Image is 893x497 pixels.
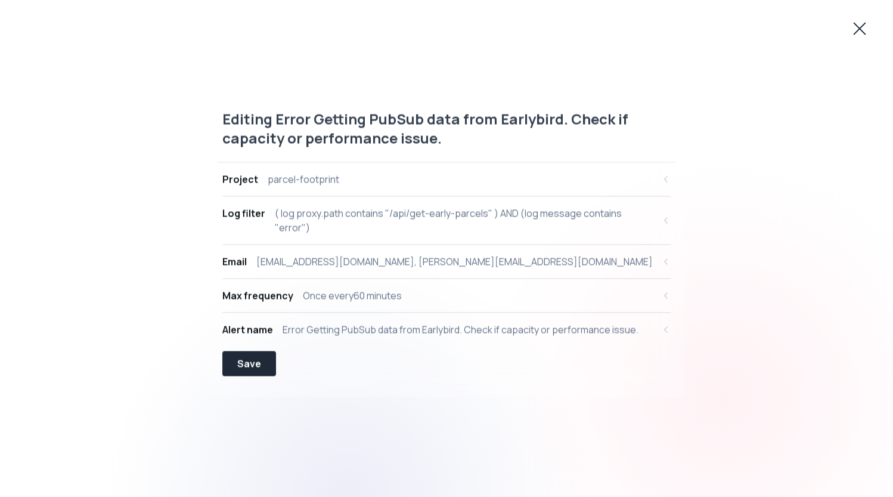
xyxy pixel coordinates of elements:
button: Email[EMAIL_ADDRESS][DOMAIN_NAME], [PERSON_NAME][EMAIL_ADDRESS][DOMAIN_NAME] [222,245,671,278]
button: Projectparcel-footprint [222,162,671,196]
div: Error Getting PubSub data from Earlybird. Check if capacity or performance issue. [283,322,638,337]
div: Editing Error Getting PubSub data from Earlybird. Check if capacity or performance issue. [218,109,675,162]
button: Log filter( log proxy.path contains "/api/get-early-parcels" ) AND (log message contains "error") [222,196,671,244]
div: Log filter [222,206,265,220]
div: Save [237,356,261,371]
div: Alert name [222,322,273,337]
div: ( log proxy.path contains "/api/get-early-parcels" ) AND (log message contains "error") [275,206,654,234]
button: Alert nameError Getting PubSub data from Earlybird. Check if capacity or performance issue. [222,313,671,346]
button: Save [222,351,276,376]
div: Project [222,172,258,186]
div: parcel-footprint [268,172,339,186]
div: Email [222,254,247,268]
button: Max frequencyOnce every60 minutes [222,279,671,312]
div: [EMAIL_ADDRESS][DOMAIN_NAME], [PERSON_NAME][EMAIL_ADDRESS][DOMAIN_NAME] [256,254,653,268]
div: Max frequency [222,288,293,302]
div: Once every 60 minutes [303,288,402,302]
